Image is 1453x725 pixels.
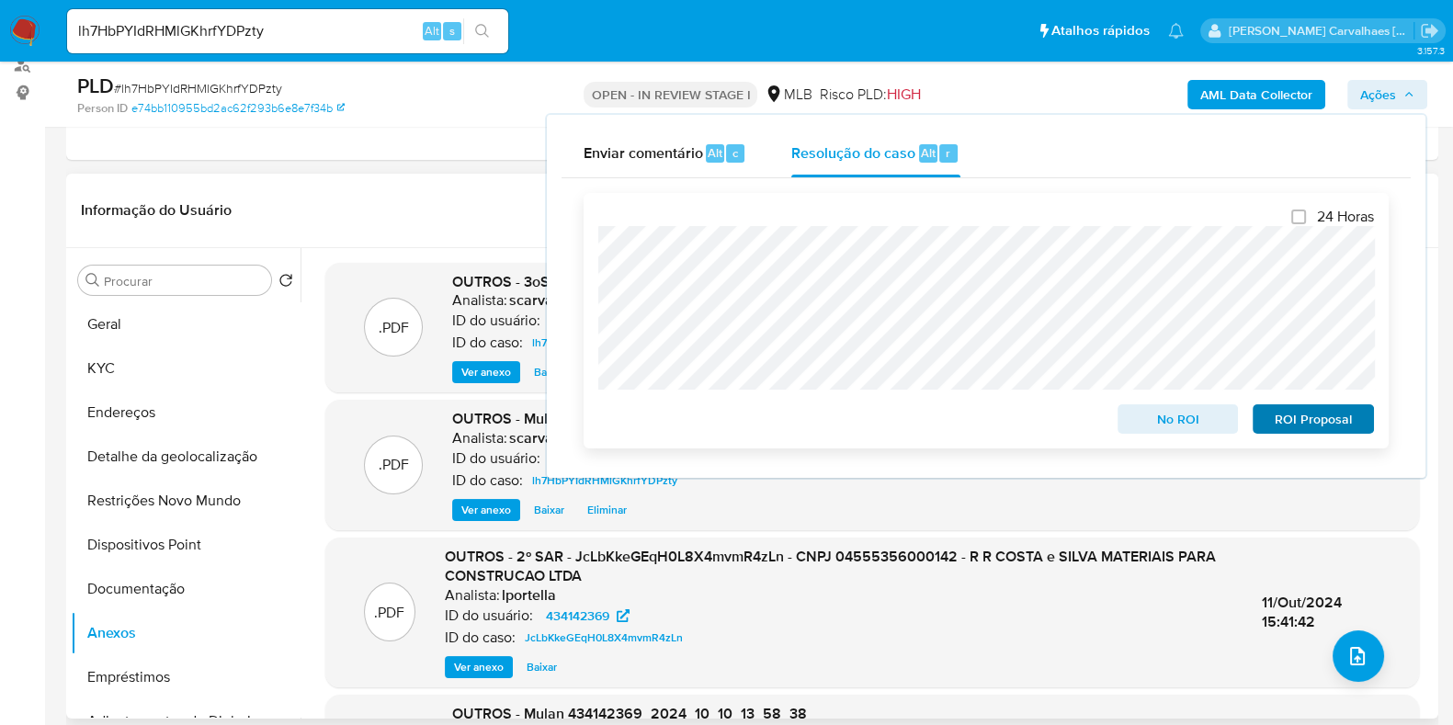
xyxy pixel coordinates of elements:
[1187,80,1325,109] button: AML Data Collector
[542,447,648,470] a: 434142369
[452,361,520,383] button: Ver anexo
[463,18,501,44] button: search-icon
[1051,21,1150,40] span: Atalhos rápidos
[791,142,915,163] span: Resolução do caso
[452,334,523,352] p: ID do caso:
[1266,406,1361,432] span: ROI Proposal
[379,455,409,475] p: .PDF
[452,271,1021,292] span: OUTROS - 3oSAR - xxxxxx- R R COSTA & SILVA MATERIAIS PARA CONSTRUCAO LTDA
[502,586,556,605] h6: lportella
[525,470,685,492] a: lh7HbPYIdRHMlGKhrfYDPzty
[71,655,301,699] button: Empréstimos
[819,85,920,105] span: Risco PLD:
[535,605,641,627] a: 434142369
[445,656,513,678] button: Ver anexo
[946,144,950,162] span: r
[509,291,589,310] h6: scarvalhaes
[509,429,589,447] h6: scarvalhaes
[452,499,520,521] button: Ver anexo
[71,567,301,611] button: Documentação
[452,312,540,330] p: ID do usuário:
[1333,630,1384,682] button: upload-file
[534,363,564,381] span: Baixar
[104,273,264,289] input: Procurar
[445,546,1216,587] span: OUTROS - 2º SAR - JcLbKkeGEqH0L8X4mvmR4zLn - CNPJ 04555356000142 - R R COSTA e SILVA MATERIAIS PA...
[461,501,511,519] span: Ver anexo
[71,611,301,655] button: Anexos
[1253,404,1374,434] button: ROI Proposal
[527,658,557,676] span: Baixar
[425,22,439,40] span: Alt
[525,332,685,354] a: lh7HbPYIdRHMlGKhrfYDPzty
[578,499,636,521] button: Eliminar
[584,142,703,163] span: Enviar comentário
[517,627,690,649] a: JcLbKkeGEqH0L8X4mvmR4zLn
[517,656,566,678] button: Baixar
[587,501,627,519] span: Eliminar
[1360,80,1396,109] span: Ações
[1291,210,1306,224] input: 24 Horas
[534,501,564,519] span: Baixar
[85,273,100,288] button: Procurar
[71,302,301,346] button: Geral
[1130,406,1226,432] span: No ROI
[71,391,301,435] button: Endereços
[708,144,722,162] span: Alt
[542,310,648,332] a: 434142369
[1416,43,1444,58] span: 3.157.3
[886,84,920,105] span: HIGH
[374,603,404,623] p: .PDF
[1200,80,1312,109] b: AML Data Collector
[445,586,500,605] p: Analista:
[449,22,455,40] span: s
[546,605,609,627] span: 434142369
[71,523,301,567] button: Dispositivos Point
[584,82,757,108] p: OPEN - IN REVIEW STAGE I
[525,627,683,649] span: JcLbKkeGEqH0L8X4mvmR4zLn
[732,144,738,162] span: c
[445,629,516,647] p: ID do caso:
[1229,22,1414,40] p: sara.carvalhaes@mercadopago.com.br
[452,291,507,310] p: Analista:
[452,703,807,724] span: OUTROS - Mulan 434142369_2024_10_10_13_58_38
[532,332,677,354] span: lh7HbPYIdRHMlGKhrfYDPzty
[131,100,345,117] a: e74bb110955bd2ac62f293b6e8e7f34b
[114,79,282,97] span: # lh7HbPYIdRHMlGKhrfYDPzty
[1118,404,1239,434] button: No ROI
[452,429,507,447] p: Analista:
[1420,21,1439,40] a: Sair
[452,471,523,490] p: ID do caso:
[278,273,293,293] button: Retornar ao pedido padrão
[532,470,677,492] span: lh7HbPYIdRHMlGKhrfYDPzty
[921,144,936,162] span: Alt
[67,19,508,43] input: Pesquise usuários ou casos...
[81,201,232,220] h1: Informação do Usuário
[1262,592,1342,633] span: 11/Out/2024 15:41:42
[445,606,533,625] p: ID do usuário:
[77,100,128,117] b: Person ID
[765,85,812,105] div: MLB
[454,658,504,676] span: Ver anexo
[71,435,301,479] button: Detalhe da geolocalização
[77,71,114,100] b: PLD
[525,499,573,521] button: Baixar
[452,408,959,429] span: OUTROS - Mulan R R COSTA 434142369_2025_09_05_17_09_14 - Principal
[1347,80,1427,109] button: Ações
[71,346,301,391] button: KYC
[1168,23,1184,39] a: Notificações
[379,318,409,338] p: .PDF
[452,449,540,468] p: ID do usuário:
[461,363,511,381] span: Ver anexo
[71,479,301,523] button: Restrições Novo Mundo
[1317,208,1374,226] span: 24 Horas
[525,361,573,383] button: Baixar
